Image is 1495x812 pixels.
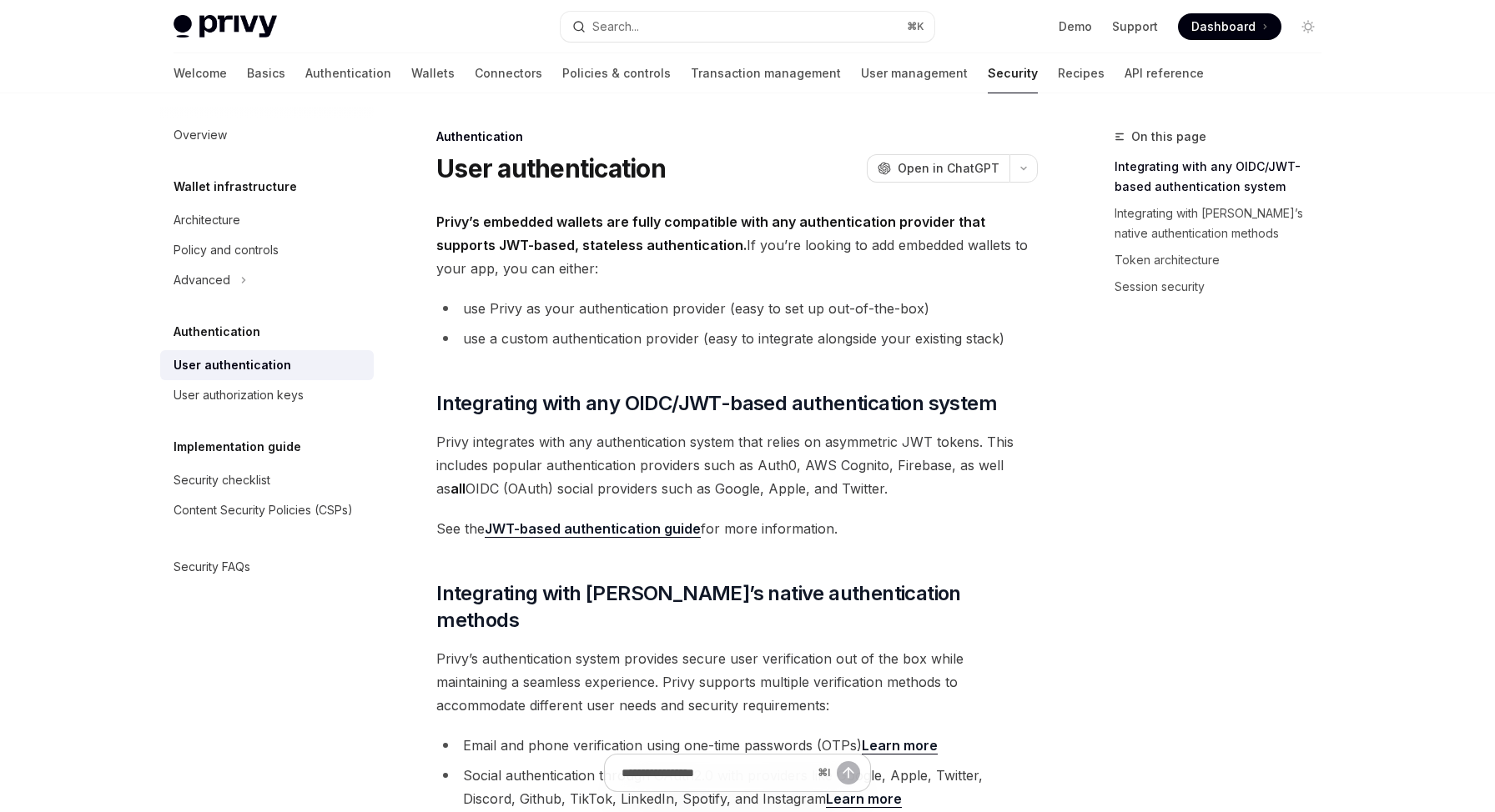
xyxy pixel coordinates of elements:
button: Send message [837,761,860,784]
li: Email and phone verification using one-time passwords (OTPs) [436,734,1038,757]
input: Ask a question... [622,754,811,791]
a: Content Security Policies (CSPs) [160,495,374,525]
a: Architecture [160,205,374,235]
span: Privy’s authentication system provides secure user verification out of the box while maintaining ... [436,647,1038,717]
a: User management [861,53,968,93]
div: Security checklist [174,470,270,490]
strong: Privy’s embedded wallets are fully compatible with any authentication provider that supports JWT-... [436,213,985,253]
a: Welcome [174,53,227,93]
span: Privy integrates with any authentication system that relies on asymmetric JWT tokens. This includ... [436,430,1038,500]
span: Integrating with [PERSON_NAME]’s native authentication methods [436,580,1038,634]
a: Wallets [411,53,455,93]
h5: Wallet infrastructure [174,177,297,197]
a: Learn more [862,737,938,754]
a: Security checklist [160,465,374,495]
span: Dashboard [1191,18,1256,35]
span: Integrating with any OIDC/JWT-based authentication system [436,390,997,417]
img: light logo [174,15,277,38]
strong: all [451,480,466,497]
h1: User authentication [436,153,666,183]
h5: Authentication [174,322,260,342]
a: Policy and controls [160,235,374,265]
div: Policy and controls [174,240,279,260]
div: Architecture [174,210,240,230]
div: Security FAQs [174,557,250,577]
a: Support [1112,18,1158,35]
li: use a custom authentication provider (easy to integrate alongside your existing stack) [436,327,1038,350]
a: Overview [160,120,374,150]
a: API reference [1125,53,1204,93]
span: Open in ChatGPT [898,160,999,177]
a: Integrating with [PERSON_NAME]’s native authentication methods [1115,200,1335,247]
a: Recipes [1058,53,1105,93]
h5: Implementation guide [174,437,301,457]
a: Transaction management [691,53,841,93]
a: User authorization keys [160,380,374,410]
button: Toggle Advanced section [160,265,374,295]
a: Token architecture [1115,247,1335,273]
a: User authentication [160,350,374,380]
a: Demo [1059,18,1092,35]
div: Search... [592,17,639,37]
span: If you’re looking to add embedded wallets to your app, you can either: [436,210,1038,280]
button: Toggle dark mode [1295,13,1321,40]
div: User authorization keys [174,385,304,405]
a: Session security [1115,273,1335,300]
a: Dashboard [1178,13,1281,40]
div: Authentication [436,128,1038,145]
span: ⌘ K [907,20,924,33]
button: Open search [561,12,934,42]
div: Content Security Policies (CSPs) [174,500,353,520]
a: Integrating with any OIDC/JWT-based authentication system [1115,153,1335,200]
a: Policies & controls [562,53,671,93]
a: Basics [247,53,285,93]
button: Open in ChatGPT [867,154,1009,183]
span: On this page [1131,127,1206,147]
span: See the for more information. [436,517,1038,540]
a: Security [988,53,1038,93]
li: use Privy as your authentication provider (easy to set up out-of-the-box) [436,297,1038,320]
a: Security FAQs [160,552,374,582]
div: Overview [174,125,227,145]
div: User authentication [174,355,291,375]
a: Authentication [305,53,391,93]
a: Connectors [475,53,542,93]
div: Advanced [174,270,230,290]
a: JWT-based authentication guide [485,520,701,538]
